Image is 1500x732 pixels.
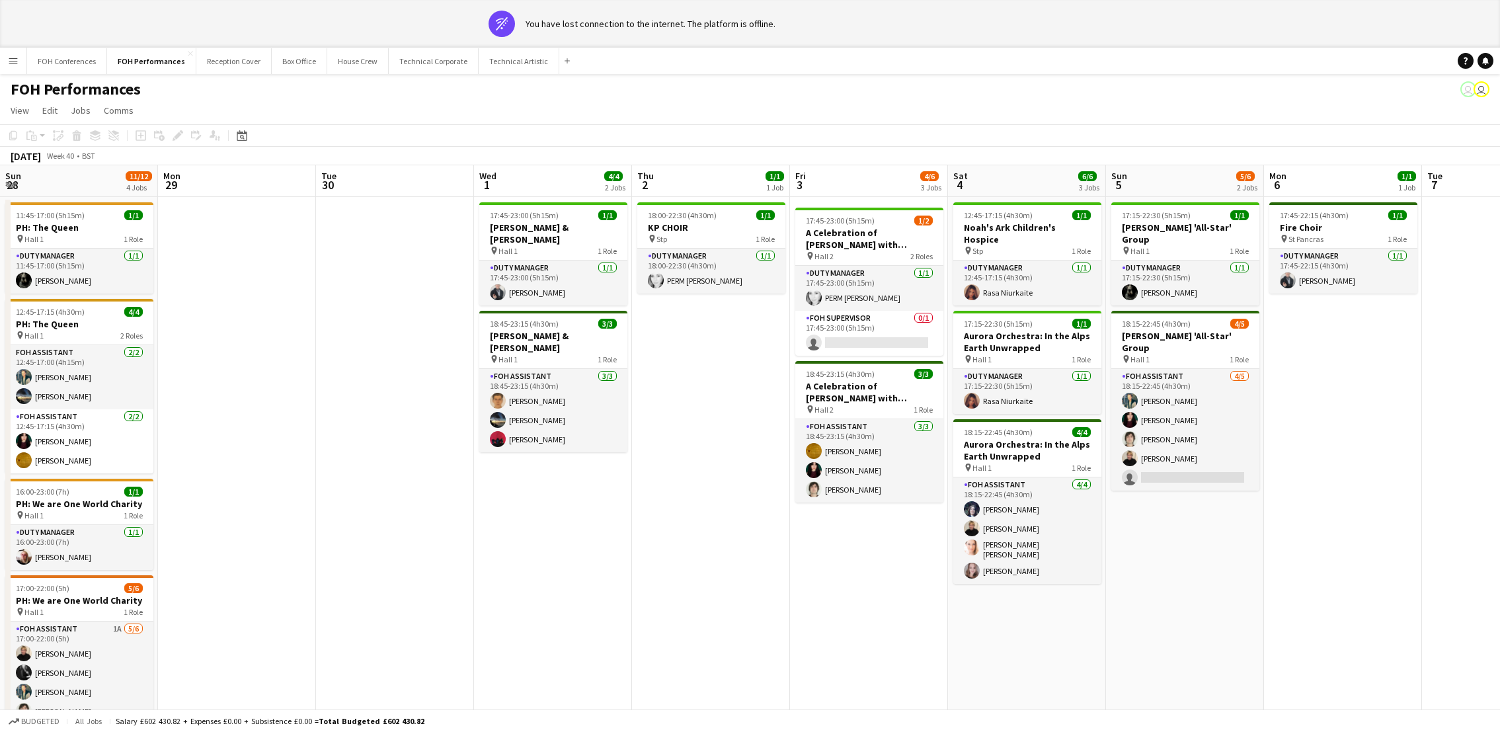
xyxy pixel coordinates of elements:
[1388,210,1407,220] span: 1/1
[24,510,44,520] span: Hall 1
[1111,261,1259,305] app-card-role: Duty Manager1/117:15-22:30 (5h15m)[PERSON_NAME]
[1122,210,1191,220] span: 17:15-22:30 (5h15m)
[1111,202,1259,305] app-job-card: 17:15-22:30 (5h15m)1/1[PERSON_NAME] 'All-Star' Group Hall 11 RoleDuty Manager1/117:15-22:30 (5h15...
[21,717,59,726] span: Budgeted
[795,380,943,404] h3: A Celebration of [PERSON_NAME] with [PERSON_NAME] and [PERSON_NAME]
[806,369,875,379] span: 18:45-23:15 (4h30m)
[1111,330,1259,354] h3: [PERSON_NAME] 'All-Star' Group
[972,246,983,256] span: Stp
[795,311,943,356] app-card-role: FOH Supervisor0/117:45-23:00 (5h15m)
[99,102,139,119] a: Comms
[914,369,933,379] span: 3/3
[920,171,939,181] span: 4/6
[598,246,617,256] span: 1 Role
[3,177,21,192] span: 28
[16,210,85,220] span: 11:45-17:00 (5h15m)
[806,216,875,225] span: 17:45-23:00 (5h15m)
[1078,171,1097,181] span: 6/6
[795,170,806,182] span: Fri
[7,714,61,729] button: Budgeted
[953,477,1101,584] app-card-role: FOH Assistant4/418:15-22:45 (4h30m)[PERSON_NAME][PERSON_NAME][PERSON_NAME] [PERSON_NAME][PERSON_N...
[479,48,559,74] button: Technical Artistic
[272,48,327,74] button: Box Office
[44,151,77,161] span: Week 40
[479,330,627,354] h3: [PERSON_NAME] & [PERSON_NAME]
[1072,319,1091,329] span: 1/1
[1267,177,1286,192] span: 6
[1236,171,1255,181] span: 5/6
[1269,222,1417,233] h3: Fire Choir
[953,170,968,182] span: Sat
[1269,202,1417,294] app-job-card: 17:45-22:15 (4h30m)1/1Fire Choir St Pancras1 RoleDuty Manager1/117:45-22:15 (4h30m)[PERSON_NAME]
[5,222,153,233] h3: PH: The Queen
[1230,319,1249,329] span: 4/5
[953,311,1101,414] app-job-card: 17:15-22:30 (5h15m)1/1Aurora Orchestra: In the Alps Earth Unwrapped Hall 11 RoleDuty Manager1/117...
[1427,170,1442,182] span: Tue
[16,487,69,497] span: 16:00-23:00 (7h)
[1111,311,1259,491] div: 18:15-22:45 (4h30m)4/5[PERSON_NAME] 'All-Star' Group Hall 11 RoleFOH Assistant4/518:15-22:45 (4h3...
[756,234,775,244] span: 1 Role
[953,419,1101,584] app-job-card: 18:15-22:45 (4h30m)4/4Aurora Orchestra: In the Alps Earth Unwrapped Hall 11 RoleFOH Assistant4/41...
[124,487,143,497] span: 1/1
[479,369,627,452] app-card-role: FOH Assistant3/318:45-23:15 (4h30m)[PERSON_NAME][PERSON_NAME][PERSON_NAME]
[5,409,153,473] app-card-role: FOH Assistant2/212:45-17:15 (4h30m)[PERSON_NAME][PERSON_NAME]
[161,177,180,192] span: 29
[73,716,104,726] span: All jobs
[795,208,943,356] app-job-card: 17:45-23:00 (5h15m)1/2A Celebration of [PERSON_NAME] with [PERSON_NAME] and [PERSON_NAME] Hall 22...
[972,354,992,364] span: Hall 1
[964,319,1033,329] span: 17:15-22:30 (5h15m)
[814,405,834,415] span: Hall 2
[124,307,143,317] span: 4/4
[1111,369,1259,491] app-card-role: FOH Assistant4/518:15-22:45 (4h30m)[PERSON_NAME][PERSON_NAME][PERSON_NAME][PERSON_NAME]
[637,202,785,294] app-job-card: 18:00-22:30 (4h30m)1/1KP CHOIR Stp1 RoleDuty Manager1/118:00-22:30 (4h30m)PERM [PERSON_NAME]
[637,249,785,294] app-card-role: Duty Manager1/118:00-22:30 (4h30m)PERM [PERSON_NAME]
[196,48,272,74] button: Reception Cover
[953,438,1101,462] h3: Aurora Orchestra: In the Alps Earth Unwrapped
[1237,183,1257,192] div: 2 Jobs
[42,104,58,116] span: Edit
[24,331,44,341] span: Hall 1
[793,177,806,192] span: 3
[124,510,143,520] span: 1 Role
[319,716,424,726] span: Total Budgeted £602 430.82
[82,151,95,161] div: BST
[11,149,41,163] div: [DATE]
[953,202,1101,305] div: 12:45-17:15 (4h30m)1/1Noah's Ark Children's Hospice Stp1 RoleDuty Manager1/112:45-17:15 (4h30m)Ra...
[1474,81,1489,97] app-user-avatar: Visitor Services
[598,210,617,220] span: 1/1
[1425,177,1442,192] span: 7
[321,170,336,182] span: Tue
[972,463,992,473] span: Hall 1
[1122,319,1191,329] span: 18:15-22:45 (4h30m)
[637,222,785,233] h3: KP CHOIR
[126,171,152,181] span: 11/12
[479,202,627,305] app-job-card: 17:45-23:00 (5h15m)1/1[PERSON_NAME] & [PERSON_NAME] Hall 11 RoleDuty Manager1/117:45-23:00 (5h15m...
[24,607,44,617] span: Hall 1
[1230,210,1249,220] span: 1/1
[104,104,134,116] span: Comms
[11,104,29,116] span: View
[1111,222,1259,245] h3: [PERSON_NAME] 'All-Star' Group
[5,202,153,294] app-job-card: 11:45-17:00 (5h15m)1/1PH: The Queen Hall 11 RoleDuty Manager1/111:45-17:00 (5h15m)[PERSON_NAME]
[327,48,389,74] button: House Crew
[1130,354,1150,364] span: Hall 1
[1072,246,1091,256] span: 1 Role
[604,171,623,181] span: 4/4
[1269,170,1286,182] span: Mon
[16,307,85,317] span: 12:45-17:15 (4h30m)
[953,261,1101,305] app-card-role: Duty Manager1/112:45-17:15 (4h30m)Rasa Niurkaite
[124,607,143,617] span: 1 Role
[116,716,424,726] div: Salary £602 430.82 + Expenses £0.00 + Subsistence £0.00 =
[953,369,1101,414] app-card-role: Duty Manager1/117:15-22:30 (5h15m)Rasa Niurkaite
[163,170,180,182] span: Mon
[526,18,775,30] div: You have lost connection to the internet. The platform is offline.
[1072,210,1091,220] span: 1/1
[964,210,1033,220] span: 12:45-17:15 (4h30m)
[5,102,34,119] a: View
[656,234,667,244] span: Stp
[1230,354,1249,364] span: 1 Role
